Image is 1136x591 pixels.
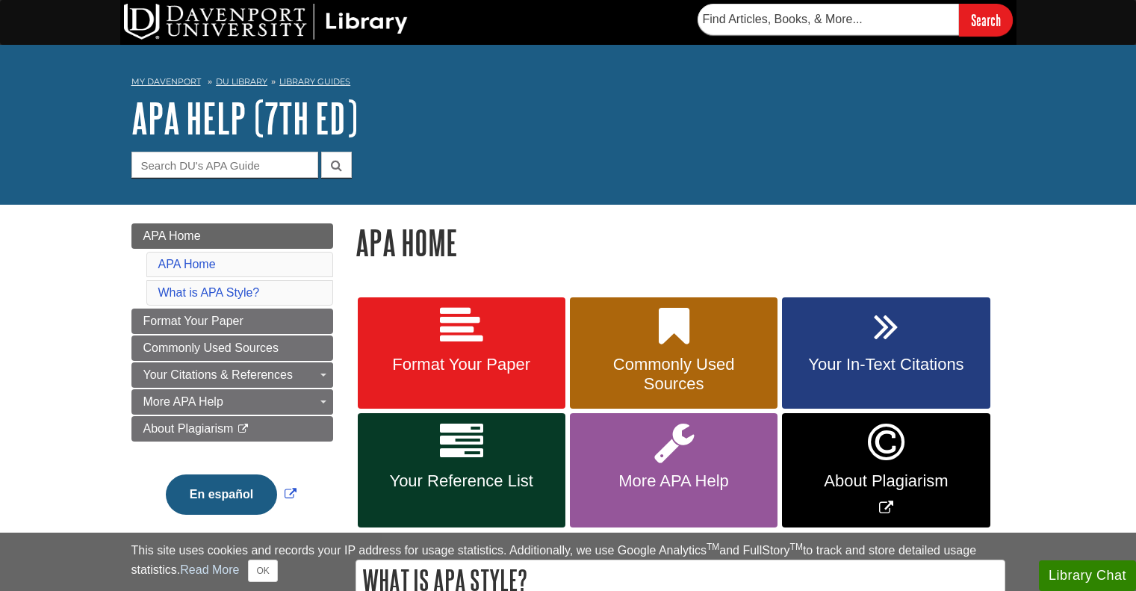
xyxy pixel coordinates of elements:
span: Commonly Used Sources [143,341,279,354]
a: My Davenport [131,75,201,88]
span: About Plagiarism [143,422,234,435]
input: Search [959,4,1013,36]
span: Your Citations & References [143,368,293,381]
a: Your Citations & References [131,362,333,388]
a: Library Guides [279,76,350,87]
button: Library Chat [1039,560,1136,591]
span: Your In-Text Citations [793,355,978,374]
span: More APA Help [581,471,766,491]
a: What is APA Style? [158,286,260,299]
a: Read More [180,563,239,576]
span: About Plagiarism [793,471,978,491]
span: Commonly Used Sources [581,355,766,394]
a: Your In-Text Citations [782,297,990,409]
a: Format Your Paper [131,309,333,334]
i: This link opens in a new window [237,424,249,434]
a: Commonly Used Sources [131,335,333,361]
img: DU Library [124,4,408,40]
span: Format Your Paper [369,355,554,374]
button: En español [166,474,277,515]
a: More APA Help [570,413,777,527]
a: Your Reference List [358,413,565,527]
a: Commonly Used Sources [570,297,777,409]
a: DU Library [216,76,267,87]
a: More APA Help [131,389,333,415]
span: Your Reference List [369,471,554,491]
a: Format Your Paper [358,297,565,409]
span: More APA Help [143,395,223,408]
span: Format Your Paper [143,315,243,327]
input: Find Articles, Books, & More... [698,4,959,35]
h1: APA Home [356,223,1005,262]
input: Search DU's APA Guide [131,152,318,178]
a: APA Help (7th Ed) [131,95,358,141]
button: Close [248,560,277,582]
a: APA Home [131,223,333,249]
a: Link opens in new window [162,488,300,501]
span: APA Home [143,229,201,242]
a: APA Home [158,258,216,270]
form: Searches DU Library's articles, books, and more [698,4,1013,36]
a: About Plagiarism [131,416,333,442]
a: Link opens in new window [782,413,990,527]
div: Guide Page Menu [131,223,333,540]
nav: breadcrumb [131,72,1005,96]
